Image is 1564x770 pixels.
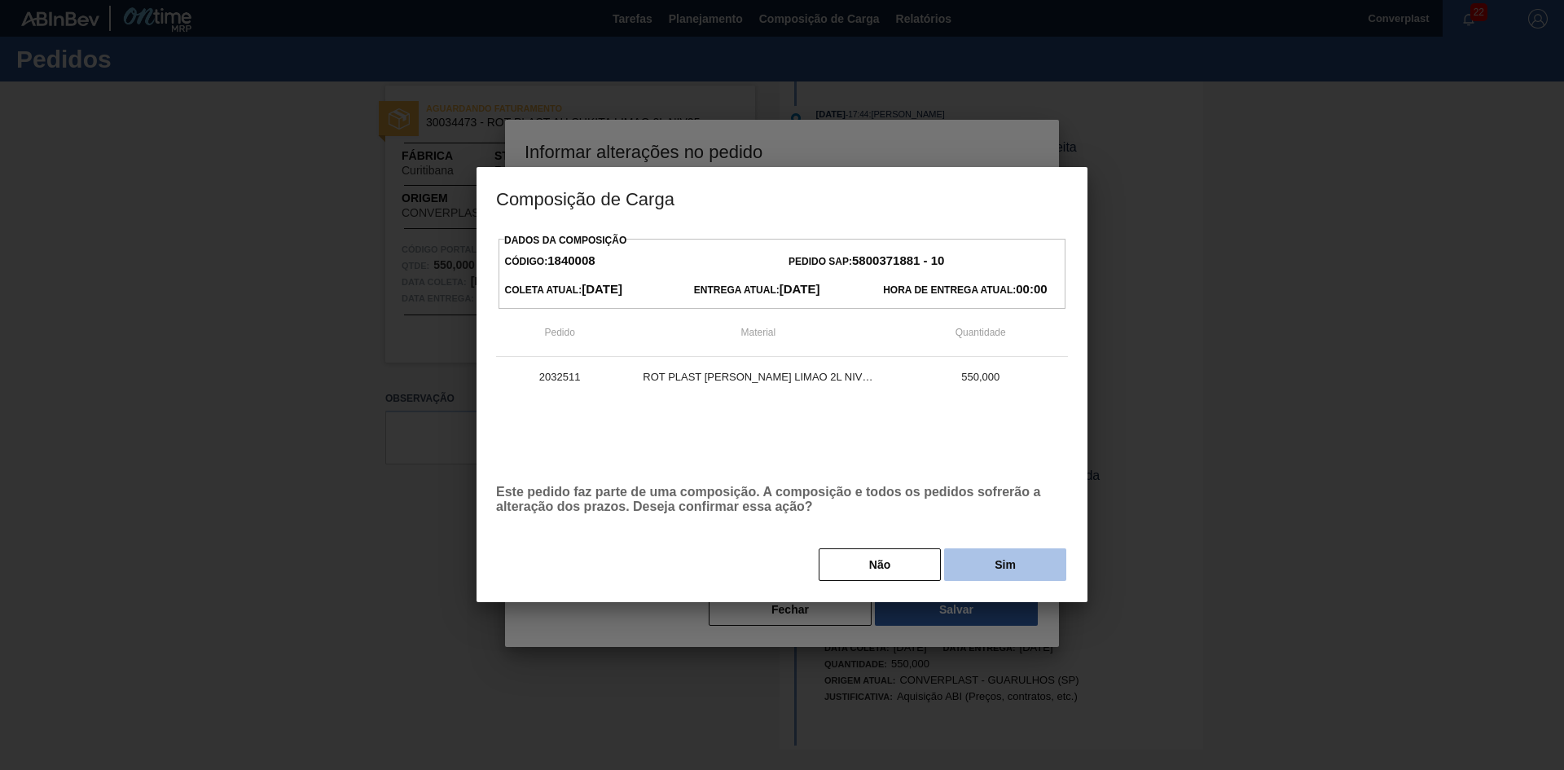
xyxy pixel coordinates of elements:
[505,256,595,267] span: Código:
[956,327,1006,338] span: Quantidade
[1016,282,1047,296] strong: 00:00
[944,548,1066,581] button: Sim
[547,253,595,267] strong: 1840008
[544,327,574,338] span: Pedido
[852,253,944,267] strong: 5800371881 - 10
[741,327,776,338] span: Material
[505,284,622,296] span: Coleta Atual:
[883,284,1047,296] span: Hora de Entrega Atual:
[477,167,1087,229] h3: Composição de Carga
[819,548,941,581] button: Não
[893,357,1068,398] td: 550,000
[694,284,820,296] span: Entrega Atual:
[504,235,626,246] label: Dados da Composição
[623,357,893,398] td: ROT PLAST [PERSON_NAME] LIMAO 2L NIV25
[780,282,820,296] strong: [DATE]
[789,256,944,267] span: Pedido SAP:
[582,282,622,296] strong: [DATE]
[496,485,1068,514] p: Este pedido faz parte de uma composição. A composição e todos os pedidos sofrerão a alteração dos...
[496,357,623,398] td: 2032511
